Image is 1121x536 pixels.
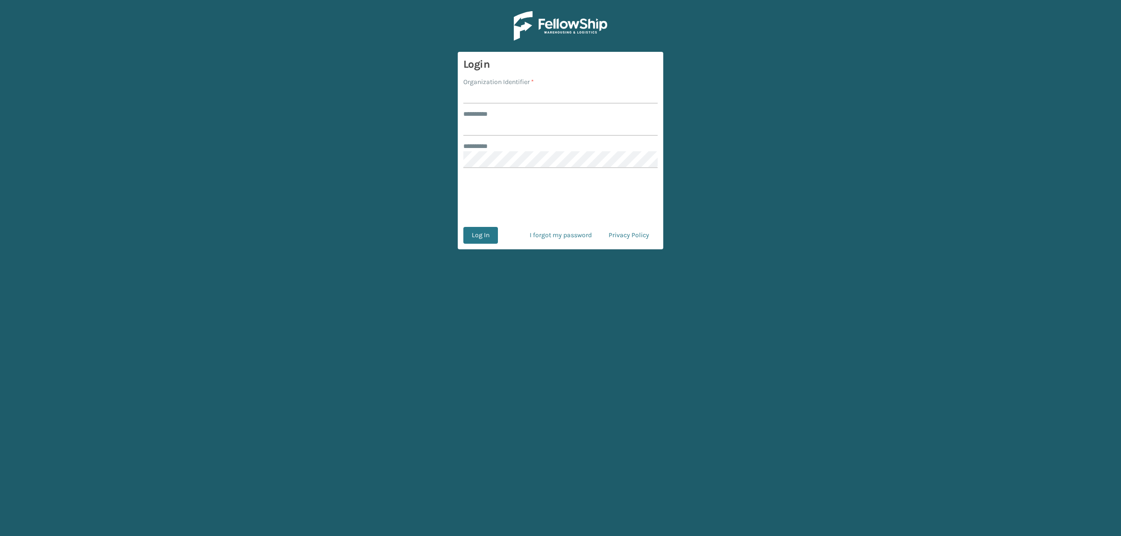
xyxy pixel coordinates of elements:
a: I forgot my password [521,227,600,244]
iframe: reCAPTCHA [490,179,631,216]
h3: Login [463,57,658,71]
a: Privacy Policy [600,227,658,244]
label: Organization Identifier [463,77,534,87]
button: Log In [463,227,498,244]
img: Logo [514,11,607,41]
